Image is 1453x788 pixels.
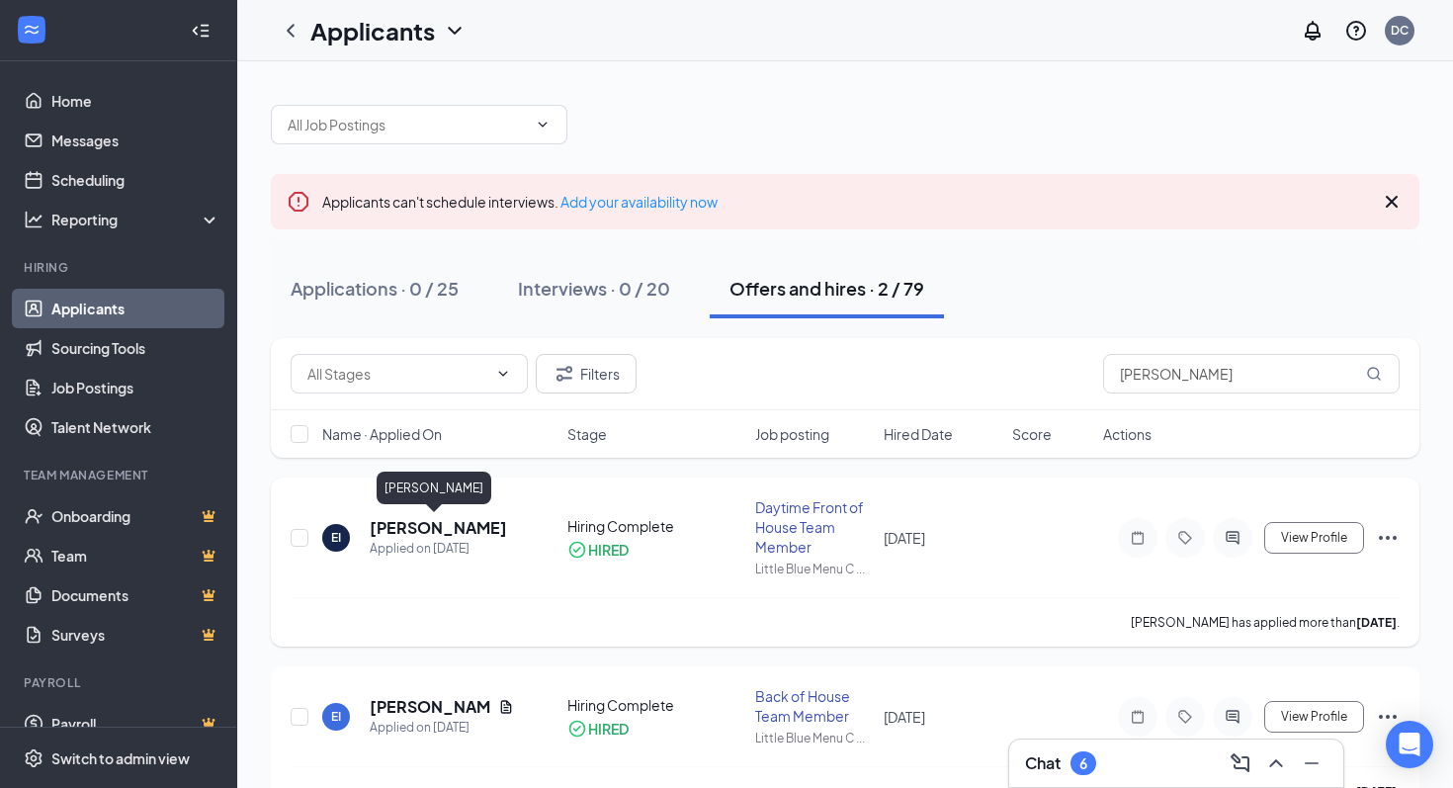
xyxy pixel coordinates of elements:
svg: Cross [1380,190,1404,214]
span: View Profile [1281,531,1347,545]
h1: Applicants [310,14,435,47]
div: Team Management [24,467,216,483]
a: SurveysCrown [51,615,220,655]
span: Applicants can't schedule interviews. [322,193,718,211]
svg: Filter [553,362,576,386]
a: PayrollCrown [51,704,220,744]
div: Applied on [DATE] [370,539,507,559]
div: Open Intercom Messenger [1386,721,1433,768]
span: View Profile [1281,710,1347,724]
span: [DATE] [884,708,925,726]
svg: ActiveChat [1221,530,1244,546]
div: Payroll [24,674,216,691]
input: All Stages [307,363,487,385]
button: Minimize [1296,747,1327,779]
div: Hiring Complete [567,516,742,536]
svg: Settings [24,748,43,768]
div: Applied on [DATE] [370,718,514,738]
svg: Minimize [1300,751,1324,775]
a: Messages [51,121,220,160]
div: 6 [1079,755,1087,772]
svg: Collapse [191,21,211,41]
div: [PERSON_NAME] [377,472,491,504]
svg: Tag [1173,530,1197,546]
button: ChevronUp [1260,747,1292,779]
div: Applications · 0 / 25 [291,276,459,301]
svg: ChevronDown [443,19,467,43]
button: ComposeMessage [1225,747,1256,779]
a: Add your availability now [560,193,718,211]
svg: MagnifyingGlass [1366,366,1382,382]
svg: Ellipses [1376,705,1400,729]
svg: Tag [1173,709,1197,725]
a: OnboardingCrown [51,496,220,536]
a: DocumentsCrown [51,575,220,615]
a: Sourcing Tools [51,328,220,368]
div: HIRED [588,540,629,560]
svg: Analysis [24,210,43,229]
span: Name · Applied On [322,424,442,444]
a: Job Postings [51,368,220,407]
a: Scheduling [51,160,220,200]
div: Hiring [24,259,216,276]
svg: ChevronUp [1264,751,1288,775]
span: Job posting [755,424,829,444]
svg: ChevronDown [535,117,551,132]
svg: QuestionInfo [1344,19,1368,43]
b: [DATE] [1356,615,1397,630]
h5: [PERSON_NAME] [370,696,490,718]
svg: ChevronLeft [279,19,302,43]
div: Hiring Complete [567,695,742,715]
a: Applicants [51,289,220,328]
button: View Profile [1264,701,1364,733]
div: Offers and hires · 2 / 79 [729,276,924,301]
div: EI [331,529,341,546]
svg: WorkstreamLogo [22,20,42,40]
svg: Ellipses [1376,526,1400,550]
svg: CheckmarkCircle [567,719,587,739]
a: Talent Network [51,407,220,447]
button: View Profile [1264,522,1364,554]
svg: CheckmarkCircle [567,540,587,560]
div: Reporting [51,210,221,229]
div: Little Blue Menu C ... [755,561,872,577]
span: Actions [1103,424,1152,444]
div: Switch to admin view [51,748,190,768]
input: All Job Postings [288,114,527,135]
svg: Note [1126,530,1150,546]
input: Search in offers and hires [1103,354,1400,394]
button: Filter Filters [536,354,637,394]
span: Hired Date [884,424,953,444]
svg: Note [1126,709,1150,725]
svg: ActiveChat [1221,709,1244,725]
span: [DATE] [884,529,925,547]
svg: ComposeMessage [1229,751,1252,775]
h5: [PERSON_NAME] [370,517,507,539]
a: TeamCrown [51,536,220,575]
div: Back of House Team Member [755,686,872,726]
a: Home [51,81,220,121]
h3: Chat [1025,752,1061,774]
svg: ChevronDown [495,366,511,382]
div: Little Blue Menu C ... [755,730,872,746]
div: Interviews · 0 / 20 [518,276,670,301]
div: HIRED [588,719,629,739]
svg: Notifications [1301,19,1325,43]
span: Stage [567,424,607,444]
p: [PERSON_NAME] has applied more than . [1131,614,1400,631]
div: Daytime Front of House Team Member [755,497,872,557]
div: DC [1391,22,1409,39]
svg: Document [498,699,514,715]
span: Score [1012,424,1052,444]
svg: Error [287,190,310,214]
div: EI [331,708,341,725]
